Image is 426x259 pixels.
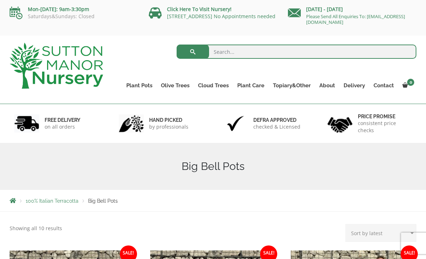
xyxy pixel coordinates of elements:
[306,13,405,25] a: Please Send All Enquiries To: [EMAIL_ADDRESS][DOMAIN_NAME]
[253,123,300,130] p: checked & Licensed
[253,117,300,123] h6: Defra approved
[269,81,315,90] a: Topiary&Other
[10,160,416,173] h1: Big Bell Pots
[398,81,416,90] a: 0
[10,5,138,14] p: Mon-[DATE]: 9am-3:30pm
[10,224,62,233] p: Showing all 10 results
[14,114,39,133] img: 1.jpg
[369,81,398,90] a: Contact
[358,113,412,120] h6: Price promise
[233,81,269,90] a: Plant Care
[88,198,118,204] span: Big Bell Pots
[10,43,103,89] img: logo
[149,117,188,123] h6: hand picked
[328,113,353,134] img: 4.jpg
[45,117,80,123] h6: FREE DELIVERY
[339,81,369,90] a: Delivery
[167,13,275,20] a: [STREET_ADDRESS] No Appointments needed
[119,114,144,133] img: 2.jpg
[288,5,416,14] p: [DATE] - [DATE]
[358,120,412,134] p: consistent price checks
[10,198,416,203] nav: Breadcrumbs
[149,123,188,130] p: by professionals
[345,224,416,242] select: Shop order
[315,81,339,90] a: About
[10,14,138,19] p: Saturdays&Sundays: Closed
[223,114,248,133] img: 3.jpg
[45,123,80,130] p: on all orders
[157,81,194,90] a: Olive Trees
[407,79,414,86] span: 0
[194,81,233,90] a: Cloud Trees
[26,198,78,204] a: 100% Italian Terracotta
[177,45,417,59] input: Search...
[122,81,157,90] a: Plant Pots
[167,6,232,12] a: Click Here To Visit Nursery!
